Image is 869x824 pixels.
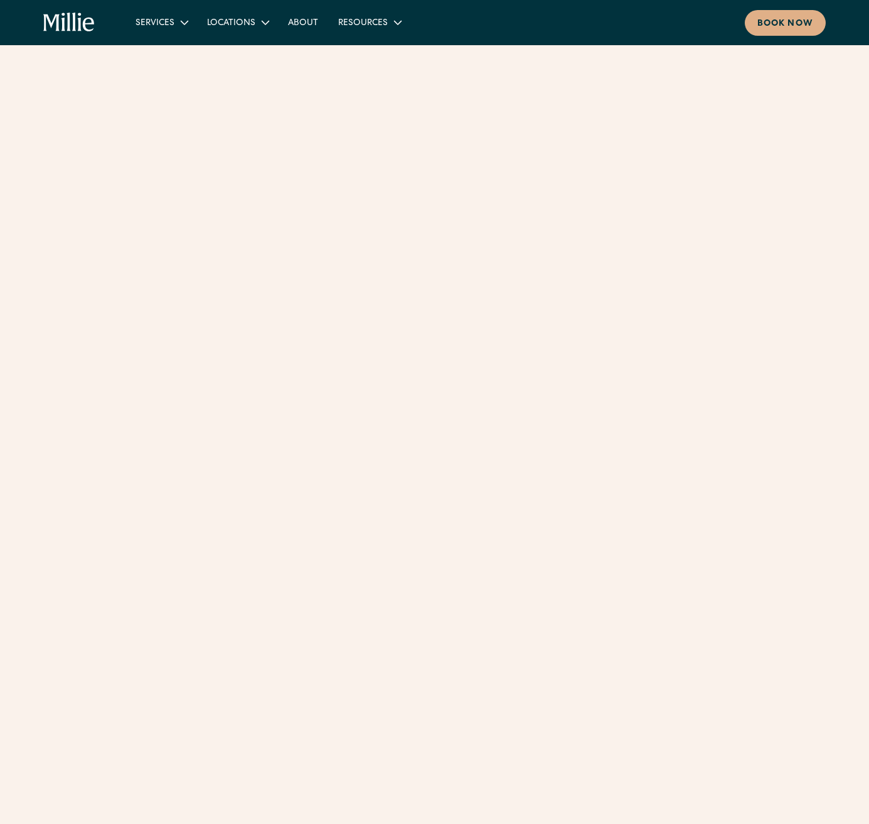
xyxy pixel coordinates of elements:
[278,12,328,33] a: About
[136,17,174,30] div: Services
[43,13,95,33] a: home
[757,18,813,31] div: Book now
[125,12,197,33] div: Services
[745,10,826,36] a: Book now
[328,12,410,33] div: Resources
[338,17,388,30] div: Resources
[207,17,255,30] div: Locations
[197,12,278,33] div: Locations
